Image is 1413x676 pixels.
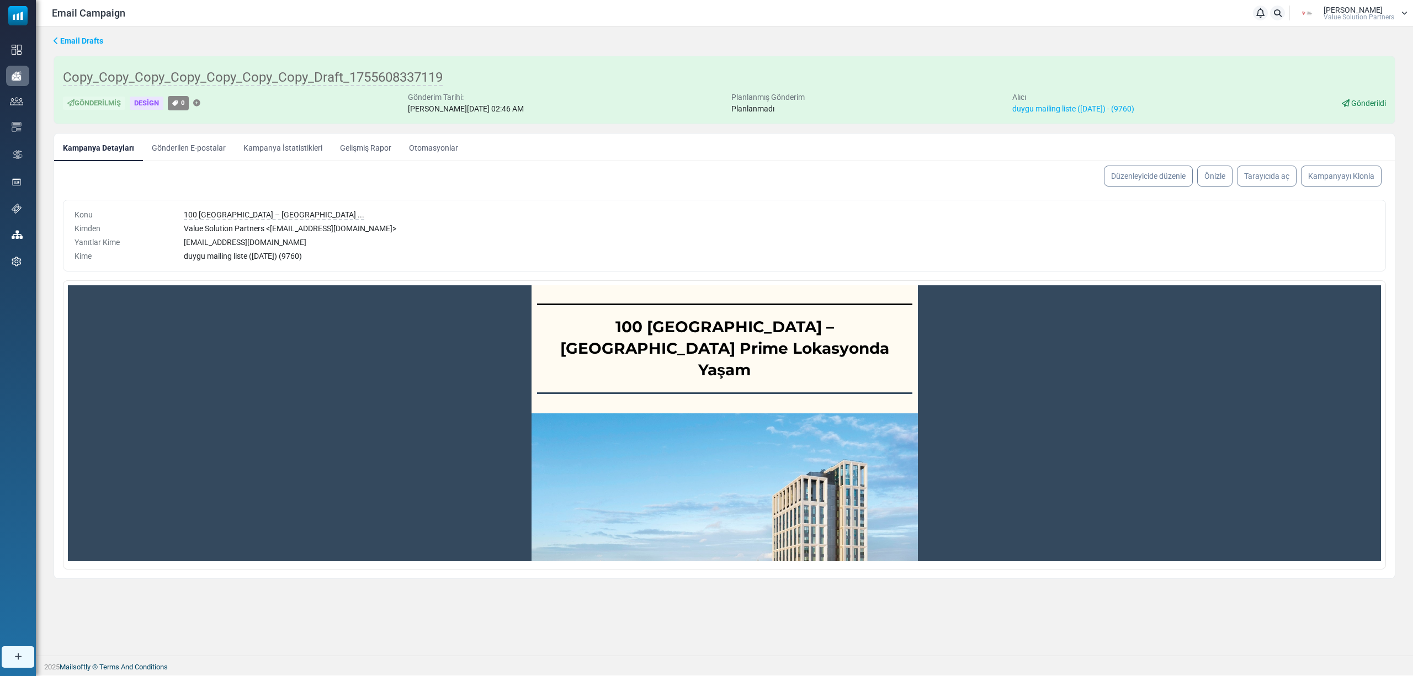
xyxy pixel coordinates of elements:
[184,252,302,260] span: duygu mailing liste ([DATE]) (9760)
[1012,92,1134,103] div: Alıcı
[1104,166,1193,187] a: Düzenleyicide düzenle
[1293,5,1407,22] a: User Logo [PERSON_NAME] Value Solution Partners
[75,209,171,221] div: Konu
[63,97,125,110] div: Gönderilmiş
[1301,166,1382,187] a: Kampanyayı Klonla
[60,663,98,671] a: Mailsoftly ©
[469,18,844,20] table: divider
[75,237,171,248] div: Yanıtlar Kime
[469,107,844,109] table: divider
[12,148,24,161] img: workflow.svg
[99,663,168,671] span: translation missing: tr.layouts.footer.terms_and_conditions
[99,663,168,671] a: Terms And Conditions
[8,6,28,25] img: mailsoftly_icon_blue_white.svg
[1237,166,1297,187] a: Tarayıcıda aç
[54,134,143,161] a: Kampanya Detayları
[1012,104,1134,113] a: duygu mailing liste ([DATE]) - (9760)
[63,281,1385,569] div: Body Preview
[12,257,22,267] img: settings-icon.svg
[75,251,171,262] div: Kime
[184,223,1374,235] div: Value Solution Partners < [EMAIL_ADDRESS][DOMAIN_NAME] >
[12,122,22,132] img: email-templates-icon.svg
[193,100,200,107] a: Etiket Ekle
[1293,5,1321,22] img: User Logo
[731,92,805,103] div: Planlanmış Gönderim
[75,223,171,235] div: Kimden
[184,237,1374,248] div: [EMAIL_ADDRESS][DOMAIN_NAME]
[12,45,22,55] img: dashboard-icon.svg
[12,204,22,214] img: support-icon.svg
[12,177,22,187] img: landing_pages.svg
[731,104,774,113] span: Planlanmadı
[60,36,103,45] span: translation missing: tr.ms_sidebar.email_drafts
[36,656,1413,675] footer: 2025
[235,134,331,161] a: Kampanya İstatistikleri
[408,92,524,103] div: Gönderim Tarihi:
[184,210,364,220] span: 100 [GEOGRAPHIC_DATA] – [GEOGRAPHIC_DATA] ...
[63,70,443,86] span: Copy_Copy_Copy_Copy_Copy_Copy_Copy_Draft_1755608337119
[52,6,125,20] span: Email Campaign
[1197,166,1233,187] a: Önizle
[12,71,22,81] img: campaigns-icon-active.png
[492,32,821,94] strong: 100 [GEOGRAPHIC_DATA] – [GEOGRAPHIC_DATA] Prime Lokasyonda Yaşam
[331,134,400,161] a: Gelişmiş Rapor
[408,103,524,115] div: [PERSON_NAME][DATE] 02:46 AM
[400,134,467,161] a: Otomasyonlar
[54,35,103,47] a: Email Drafts
[1351,99,1386,108] span: Gönderildi
[168,96,189,110] a: 0
[1324,6,1383,14] span: [PERSON_NAME]
[181,99,185,107] span: 0
[143,134,235,161] a: Gönderilen E-postalar
[130,97,163,110] div: Design
[10,97,23,105] img: contacts-icon.svg
[1324,14,1394,20] span: Value Solution Partners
